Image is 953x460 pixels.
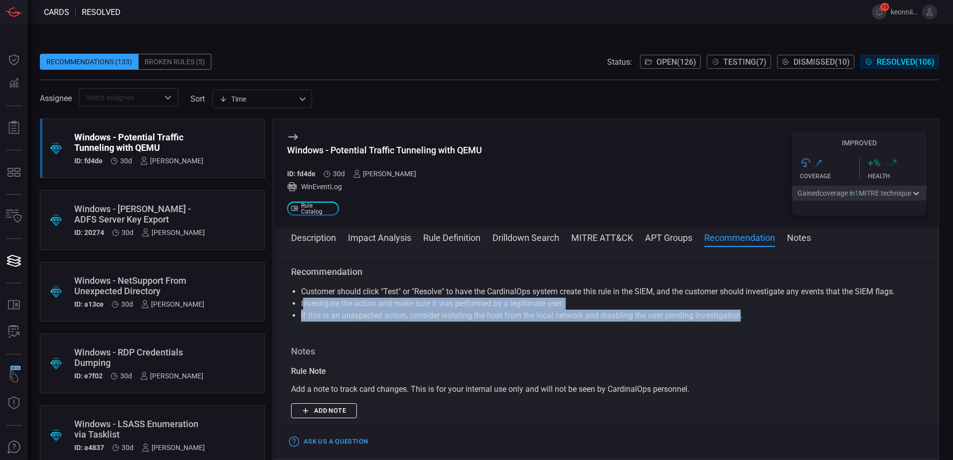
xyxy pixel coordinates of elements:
div: WinEventLog [287,182,482,192]
h5: ID: fd4de [74,157,103,165]
button: MITRE - Detection Posture [2,160,26,184]
button: Inventory [2,205,26,229]
button: Rule Catalog [2,293,26,317]
h5: ID: a4837 [74,444,104,452]
div: [PERSON_NAME] [142,444,205,452]
input: Select assignee [82,91,159,104]
span: Jul 15, 2025 3:50 AM [120,372,132,380]
button: Open [161,91,175,105]
span: Jul 15, 2025 3:50 AM [122,229,134,236]
button: Ask Us a Question [287,434,370,450]
span: 15 [880,3,889,11]
span: Jul 15, 2025 3:50 AM [121,300,133,308]
label: sort [190,94,205,104]
li: Customer should click "Test" or "Resolve" to have the CardinalOps system create this rule in the ... [301,286,913,298]
div: [PERSON_NAME] [141,300,204,308]
button: ALERT ANALYSIS [2,320,26,344]
div: Windows - Golden SAML - ADFS Server Key Export [74,204,205,225]
h3: Notes [291,345,923,357]
div: Windows - NetSupport From Unexpected Directory [74,275,204,296]
span: Jul 15, 2025 3:49 AM [122,444,134,452]
div: [PERSON_NAME] [142,229,205,236]
button: Dismissed(10) [777,55,854,69]
button: Wingman [2,364,26,388]
span: Resolved ( 106 ) [877,57,935,67]
div: Coverage [800,173,859,180]
button: Impact Analysis [348,231,411,243]
div: Windows - LSASS Enumeration via Tasklist [74,419,205,440]
span: Jul 15, 2025 3:50 AM [120,157,132,165]
span: Cards [44,7,69,17]
span: Assignee [40,94,72,103]
button: Add note [291,403,357,419]
button: Notes [787,231,811,243]
li: If this is an unexpected action, consider isolating the host from the local network and disabling... [301,310,913,322]
button: Drilldown Search [492,231,559,243]
button: Open(126) [640,55,701,69]
div: Add a note to track card changes. This is for your internal use only and will not be seen by Card... [291,383,923,395]
span: Open ( 126 ) [656,57,696,67]
button: Testing(7) [707,55,771,69]
li: Investigate the action and make sure it was performed by a legitimate user. [301,298,913,310]
span: keonnii.[PERSON_NAME] [891,8,918,16]
button: Recommendation [704,231,775,243]
h5: Improved [792,139,927,147]
span: Dismissed ( 10 ) [794,57,850,67]
button: Gainedcoverage in1MITRE technique [792,186,927,201]
button: MITRE ATT&CK [571,231,633,243]
button: Description [291,231,336,243]
span: Jul 15, 2025 3:50 AM [333,170,345,178]
button: APT Groups [645,231,692,243]
div: Windows - Potential Traffic Tunneling with QEMU [287,145,482,155]
span: 1 [855,189,859,197]
div: Health [868,173,927,180]
button: Rule Definition [423,231,480,243]
h3: + % [868,157,881,169]
span: Rule Catalog [301,203,335,215]
span: Status: [607,57,632,67]
div: Recommendations (133) [40,54,139,70]
span: resolved [82,7,121,17]
h5: ID: e7f02 [74,372,103,380]
div: Windows - RDP Credentials Dumping [74,347,203,368]
div: Broken Rules (5) [139,54,211,70]
span: Testing ( 7 ) [723,57,767,67]
button: Resolved(106) [860,55,939,69]
button: Detections [2,72,26,96]
button: Threat Intelligence [2,391,26,415]
div: [PERSON_NAME] [140,157,203,165]
div: Windows - Potential Traffic Tunneling with QEMU [74,132,203,153]
h5: ID: a13ce [74,300,104,308]
button: Ask Us A Question [2,436,26,460]
button: Reports [2,116,26,140]
h5: ID: 20274 [74,229,104,236]
div: Time [219,94,296,104]
div: Rule Note [291,365,923,377]
h5: ID: fd4de [287,170,316,178]
button: Cards [2,249,26,273]
button: Dashboard [2,48,26,72]
div: [PERSON_NAME] [140,372,203,380]
button: 15 [872,4,887,19]
div: [PERSON_NAME] [353,170,416,178]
